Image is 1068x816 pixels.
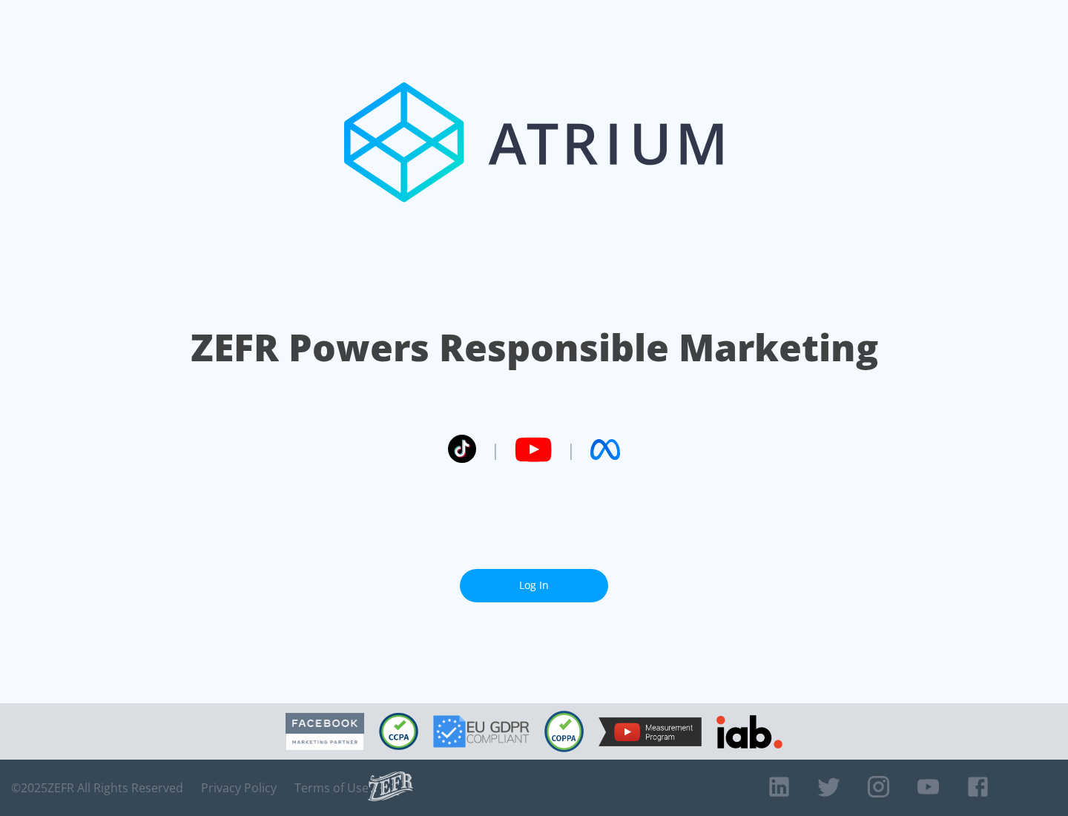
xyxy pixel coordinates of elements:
span: | [567,438,576,461]
span: | [491,438,500,461]
img: COPPA Compliant [544,711,584,752]
a: Privacy Policy [201,780,277,795]
img: YouTube Measurement Program [599,717,702,746]
img: CCPA Compliant [379,713,418,750]
img: GDPR Compliant [433,715,530,748]
img: IAB [716,715,782,748]
a: Log In [460,569,608,602]
h1: ZEFR Powers Responsible Marketing [191,322,878,373]
img: Facebook Marketing Partner [286,713,364,751]
a: Terms of Use [294,780,369,795]
span: © 2025 ZEFR All Rights Reserved [11,780,183,795]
